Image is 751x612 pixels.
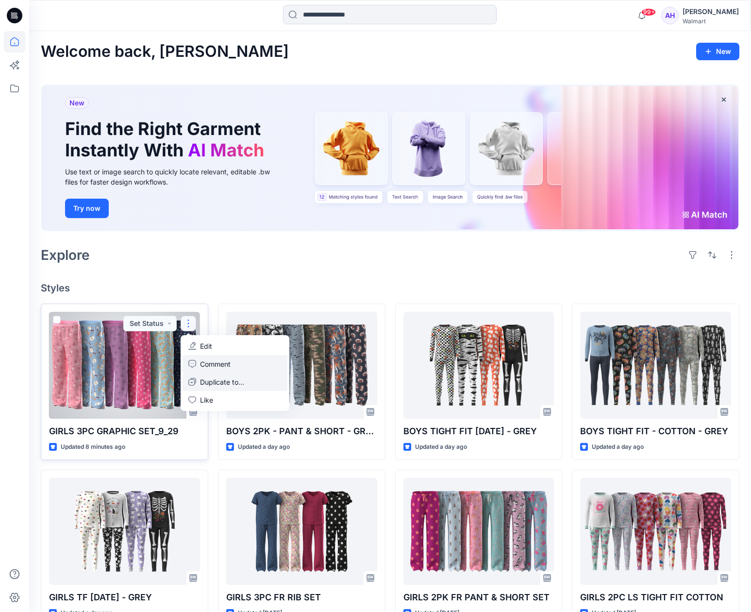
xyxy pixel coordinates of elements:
[69,97,84,109] span: New
[49,478,200,585] a: GIRLS TF HALLOWEEN - GREY
[200,377,244,387] p: Duplicate to...
[183,337,287,355] a: Edit
[226,312,377,419] a: BOYS 2PK - PANT & SHORT - GREY
[61,442,125,452] p: Updated 8 minutes ago
[592,442,644,452] p: Updated a day ago
[41,43,289,61] h2: Welcome back, [PERSON_NAME]
[65,167,284,187] div: Use text or image search to quickly locate relevant, editable .bw files for faster design workflows.
[41,247,90,263] h2: Explore
[226,591,377,604] p: GIRLS 3PC FR RIB SET
[580,478,731,585] a: GIRLS 2PC LS TIGHT FIT COTTON
[65,199,109,218] button: Try now
[580,312,731,419] a: BOYS TIGHT FIT - COTTON - GREY
[403,425,554,438] p: BOYS TIGHT FIT [DATE] - GREY
[403,591,554,604] p: GIRLS 2PK FR PANT & SHORT SET
[200,395,213,405] p: Like
[238,442,290,452] p: Updated a day ago
[580,591,731,604] p: GIRLS 2PC LS TIGHT FIT COTTON
[188,139,264,161] span: AI Match
[41,282,739,294] h4: Styles
[403,312,554,419] a: BOYS TIGHT FIT HALLOWEEN - GREY
[641,8,656,16] span: 99+
[683,6,739,17] div: [PERSON_NAME]
[200,359,231,369] p: Comment
[661,7,679,24] div: AH
[226,425,377,438] p: BOYS 2PK - PANT & SHORT - GREY
[200,341,212,351] p: Edit
[403,478,554,585] a: GIRLS 2PK FR PANT & SHORT SET
[415,442,467,452] p: Updated a day ago
[580,425,731,438] p: BOYS TIGHT FIT - COTTON - GREY
[696,43,739,60] button: New
[49,312,200,419] a: GIRLS 3PC GRAPHIC SET_9_29
[49,591,200,604] p: GIRLS TF [DATE] - GREY
[226,478,377,585] a: GIRLS 3PC FR RIB SET
[65,119,269,160] h1: Find the Right Garment Instantly With
[49,425,200,438] p: GIRLS 3PC GRAPHIC SET_9_29
[683,17,739,25] div: Walmart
